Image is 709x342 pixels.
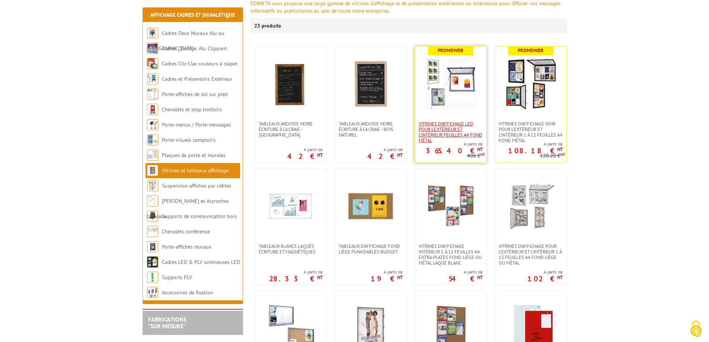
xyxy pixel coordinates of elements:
[367,147,403,153] span: A partir de
[317,152,323,158] sup: HT
[287,147,323,153] span: A partir de
[162,60,237,67] a: Cadres Clic-Clac couleurs à clapet
[335,243,406,255] a: Tableaux d'affichage fond liège punaisables Budget
[499,121,563,143] span: VITRINES D'AFFICHAGE NOIR POUR L'EXTÉRIEUR ET L'INTÉRIEUR 1 À 12 FEUILLES A4 FOND MÉTAL
[162,243,211,250] a: Porte-affiches muraux
[415,243,486,266] a: Vitrines d'affichage intérieur 1 à 12 feuilles A4 extra-plates fond liège ou métal laqué blanc
[508,148,563,153] p: 108.18 €
[255,243,326,255] a: Tableaux blancs laqués écriture et magnétiques
[345,58,397,110] img: Tableaux Ardoise Noire écriture à la craie - Bois Naturel
[335,121,406,138] a: Tableaux Ardoise Noire écriture à la craie - Bois Naturel
[495,243,566,266] a: Vitrines d'affichage pour l'extérieur et l'intérieur 1 à 12 feuilles A4 fond liège ou métal
[147,287,158,298] img: Accessoires de fixation
[147,134,158,146] img: Porte-visuels comptoirs
[147,89,158,100] img: Porte-affiches de sol sur pied
[480,151,485,157] sup: HT
[317,274,323,281] sup: HT
[425,58,477,110] img: Vitrines d'affichage LED pour l'extérieur et l'intérieur feuilles A4 fond métal
[162,259,240,265] a: Cadres LED & PLV lumineuses LED
[426,148,483,153] p: 365.40 €
[419,243,483,266] span: Vitrines d'affichage intérieur 1 à 12 feuilles A4 extra-plates fond liège ou métal laqué blanc
[147,165,158,176] img: Vitrines et tableaux affichage
[162,274,192,281] a: Supports PLV
[265,180,317,232] img: Tableaux blancs laqués écriture et magnétiques
[367,154,403,159] p: 42 €
[339,243,403,255] span: Tableaux d'affichage fond liège punaisables Budget
[162,45,227,52] a: Cadres Clic-Clac Alu Clippant
[162,121,231,128] a: Porte-menus / Porte-messages
[147,198,229,220] a: [PERSON_NAME] et Accroches tableaux
[561,151,565,157] sup: HT
[265,58,317,110] img: Tableaux Ardoise Noire écriture à la craie - Bois Foncé
[425,180,477,232] img: Vitrines d'affichage intérieur 1 à 12 feuilles A4 extra-plates fond liège ou métal laqué blanc
[162,106,222,113] a: Chevalets et stop trottoirs
[162,228,210,235] a: Chevalets conférence
[499,243,563,266] span: Vitrines d'affichage pour l'extérieur et l'intérieur 1 à 12 feuilles A4 fond liège ou métal
[527,269,563,275] span: A partir de
[147,119,158,130] img: Porte-menus / Porte-messages
[147,256,158,268] img: Cadres LED & PLV lumineuses LED
[162,137,215,143] a: Porte-visuels comptoirs
[147,30,224,52] a: Cadres Deco Muraux Alu ou [GEOGRAPHIC_DATA]
[287,154,323,159] p: 42 €
[259,243,323,255] span: Tableaux blancs laqués écriture et magnétiques
[255,121,326,138] a: Tableaux Ardoise Noire écriture à la craie - [GEOGRAPHIC_DATA]
[495,121,566,143] a: VITRINES D'AFFICHAGE NOIR POUR L'EXTÉRIEUR ET L'INTÉRIEUR 1 À 12 FEUILLES A4 FOND MÉTAL
[687,320,705,338] img: Cookies (fenêtre modale)
[371,277,403,281] p: 19 €
[162,76,232,82] a: Cadres et Présentoirs Extérieur
[371,269,403,275] span: A partir de
[397,152,403,158] sup: HT
[269,269,323,275] span: A partir de
[415,121,486,143] a: Vitrines d'affichage LED pour l'extérieur et l'intérieur feuilles A4 fond métal
[150,12,235,18] a: Affichage Cadres et Signalétique
[259,121,323,138] span: Tableaux Ardoise Noire écriture à la craie - [GEOGRAPHIC_DATA]
[148,316,186,330] a: FABRICATIONS"Sur Mesure"
[339,121,403,138] span: Tableaux Ardoise Noire écriture à la craie - Bois Naturel
[162,182,231,189] a: Suspension affiches par câbles
[467,153,485,159] p: 406 €
[415,141,483,147] span: A partir de
[147,28,158,39] img: Cadres Deco Muraux Alu ou Bois
[505,180,557,232] img: Vitrines d'affichage pour l'extérieur et l'intérieur 1 à 12 feuilles A4 fond liège ou métal
[147,195,158,207] img: Cimaises et Accroches tableaux
[557,146,563,153] sup: HT
[147,104,158,115] img: Chevalets et stop trottoirs
[448,277,483,281] p: 54 €
[505,58,557,110] img: VITRINES D'AFFICHAGE NOIR POUR L'EXTÉRIEUR ET L'INTÉRIEUR 1 À 12 FEUILLES A4 FOND MÉTAL
[518,47,543,54] b: Promoweb
[162,91,227,98] a: Porte-affiches de sol sur pied
[448,269,483,275] span: A partir de
[162,289,213,296] a: Accessoires de fixation
[269,277,323,281] p: 28.33 €
[495,141,563,147] span: A partir de
[345,180,397,232] img: Tableaux d'affichage fond liège punaisables Budget
[162,152,226,159] a: Plaques de porte et murales
[147,58,158,69] img: Cadres Clic-Clac couleurs à clapet
[147,241,158,252] img: Porte-affiches muraux
[527,277,563,281] p: 102 €
[557,274,563,281] sup: HT
[438,47,463,54] b: Promoweb
[147,73,158,84] img: Cadres et Présentoirs Extérieur
[147,180,158,191] img: Suspension affiches par câbles
[147,150,158,161] img: Plaques de porte et murales
[419,121,483,143] span: Vitrines d'affichage LED pour l'extérieur et l'intérieur feuilles A4 fond métal
[477,146,483,153] sup: HT
[540,153,565,159] p: 120.20 €
[397,274,403,281] sup: HT
[477,274,483,281] sup: HT
[162,213,237,220] a: Supports de communication bois
[162,167,229,174] a: Vitrines et tableaux affichage
[683,317,709,342] button: Cookies (fenêtre modale)
[147,272,158,283] img: Supports PLV
[147,226,158,237] img: Chevalets conférence
[254,18,282,33] p: 23 produits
